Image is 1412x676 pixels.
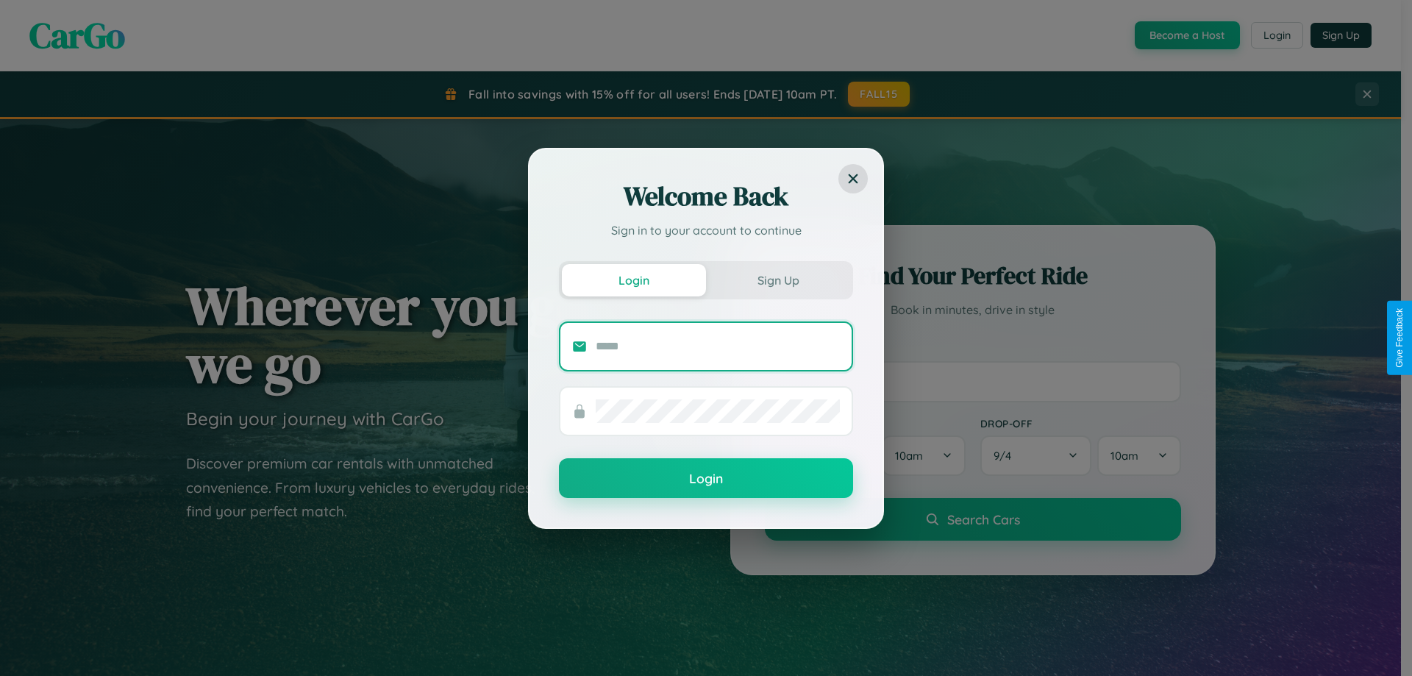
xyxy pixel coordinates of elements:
[559,179,853,214] h2: Welcome Back
[559,458,853,498] button: Login
[559,221,853,239] p: Sign in to your account to continue
[706,264,850,296] button: Sign Up
[1394,308,1405,368] div: Give Feedback
[562,264,706,296] button: Login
